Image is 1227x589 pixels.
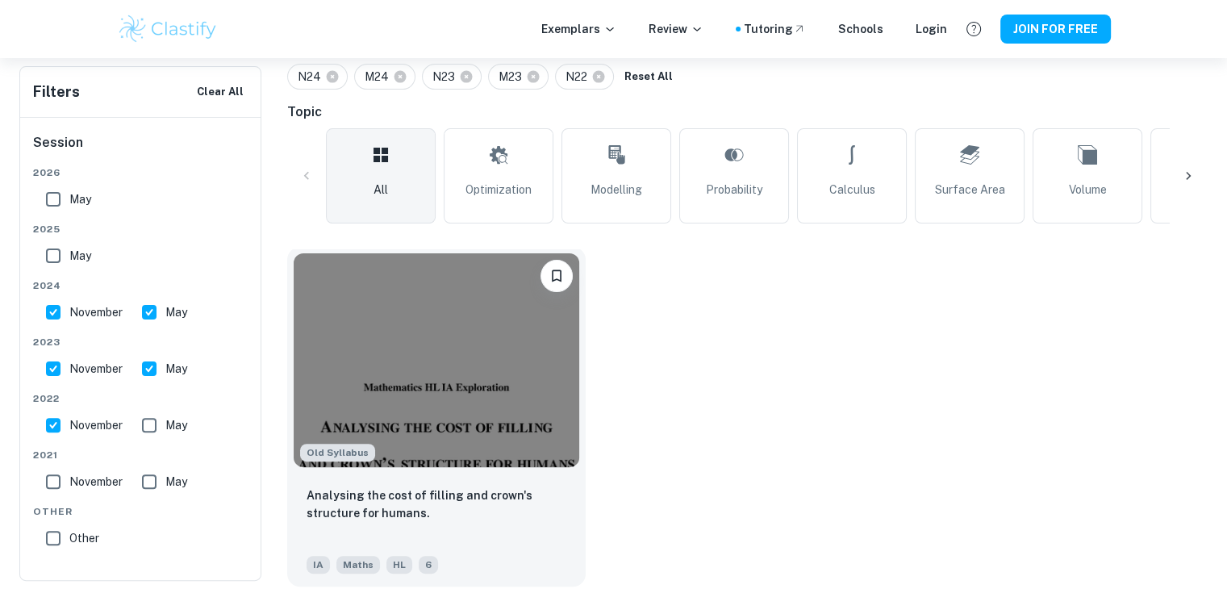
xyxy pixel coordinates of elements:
span: N23 [432,68,462,86]
a: Tutoring [744,20,806,38]
span: All [374,181,388,198]
span: 2023 [33,335,249,349]
span: N22 [566,68,595,86]
span: 6 [419,556,438,574]
button: Please log in to bookmark exemplars [540,260,573,292]
h6: Topic [287,102,1208,122]
span: May [165,416,187,434]
a: Login [916,20,947,38]
span: M23 [499,68,529,86]
span: Old Syllabus [300,444,375,462]
span: Optimization [465,181,532,198]
div: N22 [555,64,614,90]
span: 2025 [33,222,249,236]
span: 2026 [33,165,249,180]
span: 2021 [33,448,249,462]
span: November [69,473,123,491]
div: M23 [488,64,549,90]
span: 2022 [33,391,249,406]
img: Clastify logo [117,13,219,45]
span: HL [386,556,412,574]
span: Modelling [591,181,642,198]
button: Reset All [620,65,677,89]
span: M24 [365,68,396,86]
p: Analysing the cost of filling and crown's structure for humans. [307,487,566,522]
span: May [69,247,91,265]
span: November [69,416,123,434]
div: N23 [422,64,482,90]
span: Maths [336,556,380,574]
p: Review [649,20,703,38]
span: November [69,360,123,378]
div: Although this IA is written for the old math syllabus (last exam in November 2020), the current I... [300,444,375,462]
span: N24 [298,68,328,86]
span: Calculus [829,181,875,198]
h6: Session [33,133,249,165]
span: May [165,360,187,378]
h6: Filters [33,81,80,103]
span: Surface Area [935,181,1005,198]
div: N24 [287,64,348,90]
span: IA [307,556,330,574]
div: M24 [354,64,415,90]
button: JOIN FOR FREE [1000,15,1111,44]
span: May [165,303,187,321]
button: Clear All [193,80,248,104]
p: Exemplars [541,20,616,38]
span: Other [33,504,249,519]
span: Probability [706,181,762,198]
a: Although this IA is written for the old math syllabus (last exam in November 2020), the current I... [287,249,586,589]
span: May [165,473,187,491]
button: Help and Feedback [960,15,987,43]
span: Other [69,529,99,547]
img: Maths IA example thumbnail: Analysing the cost of filling and crown' [294,253,579,467]
span: May [69,190,91,208]
a: Schools [838,20,883,38]
span: Volume [1069,181,1107,198]
span: 2024 [33,278,249,293]
span: November [69,303,123,321]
